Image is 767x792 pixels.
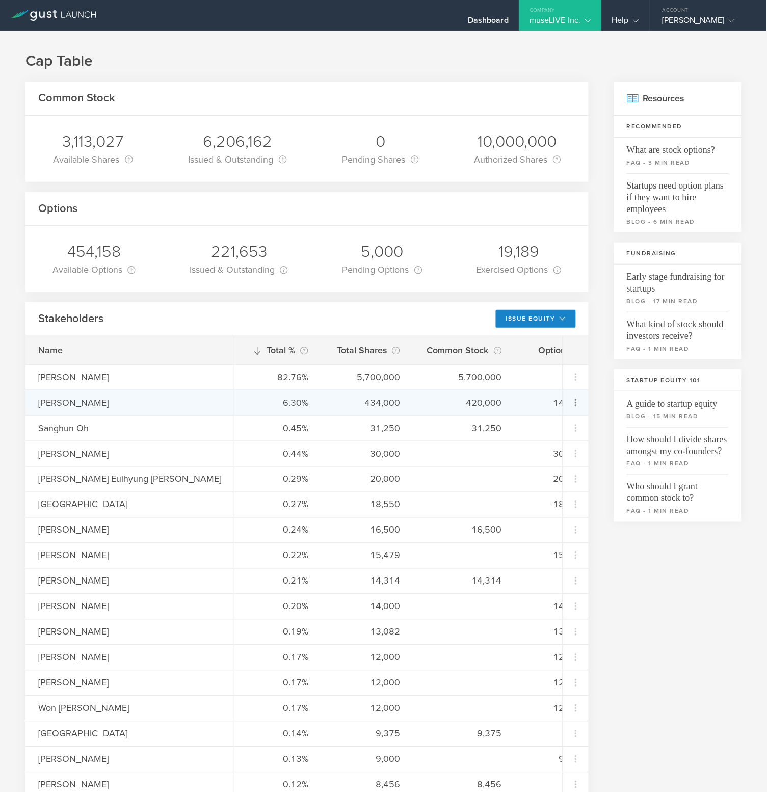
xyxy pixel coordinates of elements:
[334,343,400,357] div: Total Shares
[334,523,400,537] div: 16,500
[38,676,247,690] div: [PERSON_NAME]
[426,523,502,537] div: 16,500
[527,625,584,639] div: 13,082
[426,421,502,435] div: 31,250
[627,412,729,421] small: blog - 15 min read
[334,574,400,588] div: 14,314
[334,676,400,690] div: 12,000
[477,241,562,262] div: 19,189
[334,651,400,664] div: 12,000
[627,138,729,156] span: What are stock options?
[334,753,400,766] div: 9,000
[614,265,742,312] a: Early stage fundraising for startupsblog - 17 min read
[38,549,247,562] div: [PERSON_NAME]
[38,91,115,105] h2: Common Stock
[627,265,729,295] span: Early stage fundraising for startups
[477,262,562,277] div: Exercised Options
[38,523,247,537] div: [PERSON_NAME]
[38,311,103,326] h2: Stakeholders
[627,297,729,306] small: blog - 17 min read
[627,312,729,342] span: What kind of stock should investors receive?
[527,600,584,613] div: 14,000
[334,600,400,613] div: 14,000
[247,343,308,357] div: Total %
[527,472,584,486] div: 20,000
[52,241,136,262] div: 454,158
[334,498,400,511] div: 18,550
[247,549,308,562] div: 0.22%
[614,243,742,265] h3: Fundraising
[334,625,400,639] div: 13,082
[426,727,502,741] div: 9,375
[342,152,419,167] div: Pending Shares
[627,391,729,410] span: A guide to startup equity
[527,702,584,715] div: 12,000
[627,217,729,226] small: blog - 6 min read
[247,600,308,613] div: 0.20%
[627,507,729,516] small: faq - 1 min read
[38,472,247,486] div: [PERSON_NAME] Euihyung [PERSON_NAME]
[247,702,308,715] div: 0.17%
[247,727,308,741] div: 0.14%
[614,427,742,474] a: How should I divide shares amongst my co-founders?faq - 1 min read
[247,676,308,690] div: 0.17%
[527,753,584,766] div: 9,000
[426,343,502,357] div: Common Stock
[334,447,400,460] div: 30,000
[38,447,247,460] div: [PERSON_NAME]
[342,241,422,262] div: 5,000
[614,391,742,427] a: A guide to startup equityblog - 15 min read
[426,396,502,409] div: 420,000
[474,131,561,152] div: 10,000,000
[38,421,247,435] div: Sanghun Oh
[38,702,247,715] div: Won [PERSON_NAME]
[247,396,308,409] div: 6.30%
[54,152,133,167] div: Available Shares
[38,651,247,664] div: [PERSON_NAME]
[334,472,400,486] div: 20,000
[247,498,308,511] div: 0.27%
[38,201,77,216] h2: Options
[614,116,742,138] h3: Recommended
[25,51,742,71] h1: Cap Table
[527,498,584,511] div: 18,550
[716,743,767,792] iframe: Chat Widget
[38,753,247,766] div: [PERSON_NAME]
[189,131,287,152] div: 6,206,162
[247,651,308,664] div: 0.17%
[342,131,419,152] div: 0
[38,574,247,588] div: [PERSON_NAME]
[614,82,742,116] h2: Resources
[38,600,247,613] div: [PERSON_NAME]
[627,344,729,353] small: faq - 1 min read
[247,421,308,435] div: 0.45%
[614,369,742,391] h3: Startup Equity 101
[189,152,287,167] div: Issued & Outstanding
[496,310,576,328] button: Issue Equity
[614,474,742,522] a: Who should I grant common stock to?faq - 1 min read
[612,15,639,31] div: Help
[38,396,247,409] div: [PERSON_NAME]
[334,549,400,562] div: 15,479
[190,262,288,277] div: Issued & Outstanding
[614,173,742,232] a: Startups need option plans if they want to hire employeesblog - 6 min read
[627,459,729,468] small: faq - 1 min read
[614,138,742,173] a: What are stock options?faq - 3 min read
[663,15,749,31] div: [PERSON_NAME]
[247,523,308,537] div: 0.24%
[38,344,247,357] div: Name
[342,262,422,277] div: Pending Options
[334,702,400,715] div: 12,000
[468,15,509,31] div: Dashboard
[38,625,247,639] div: [PERSON_NAME]
[247,574,308,588] div: 0.21%
[334,421,400,435] div: 31,250
[627,427,729,457] span: How should I divide shares amongst my co-founders?
[426,371,502,384] div: 5,700,000
[527,343,584,357] div: Options
[52,262,136,277] div: Available Options
[38,778,247,791] div: [PERSON_NAME]
[334,396,400,409] div: 434,000
[190,241,288,262] div: 221,653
